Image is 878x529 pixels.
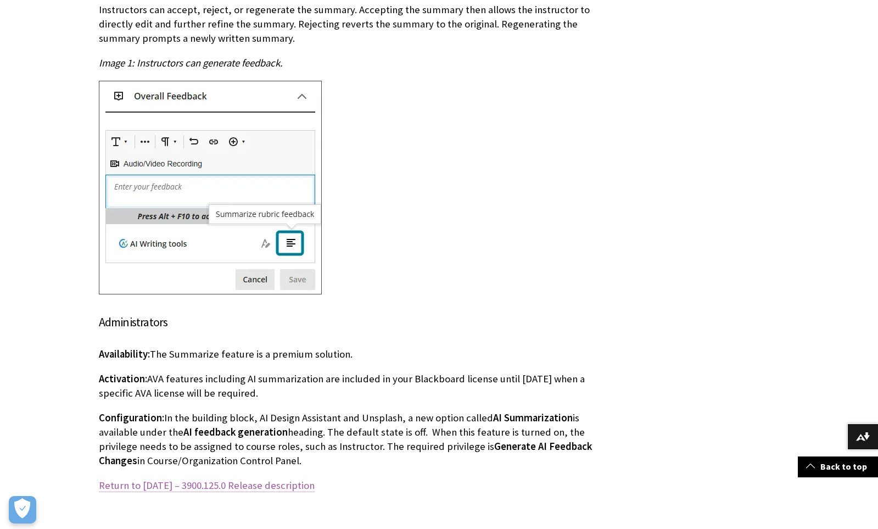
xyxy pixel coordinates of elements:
span: Availability: [99,348,150,360]
button: Open Preferences [9,496,36,524]
p: The Summarize feature is a premium solution. [99,347,617,361]
span: AI Summarization [493,411,573,424]
img: Instructors can generate feedback [99,81,322,294]
span: Image 1: Instructors can generate feedback. [99,57,283,69]
span: Generate AI Feedback Changes [99,440,592,467]
p: Instructors can accept, reject, or regenerate the summary. Accepting the summary then allows the ... [99,3,617,46]
p: AVA features including AI summarization are included in your Blackboard license until [DATE] when... [99,372,617,400]
span: Activation: [99,372,147,385]
p: In the building block, AI Design Assistant and Unsplash, a new option called is available under t... [99,411,617,469]
h4: Administrators [99,313,617,331]
a: Back to top [798,456,878,477]
span: Configuration: [99,411,164,424]
span: AI feedback generation [183,426,288,438]
a: Return to [DATE] – 3900.125.0 Release description [99,479,315,492]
